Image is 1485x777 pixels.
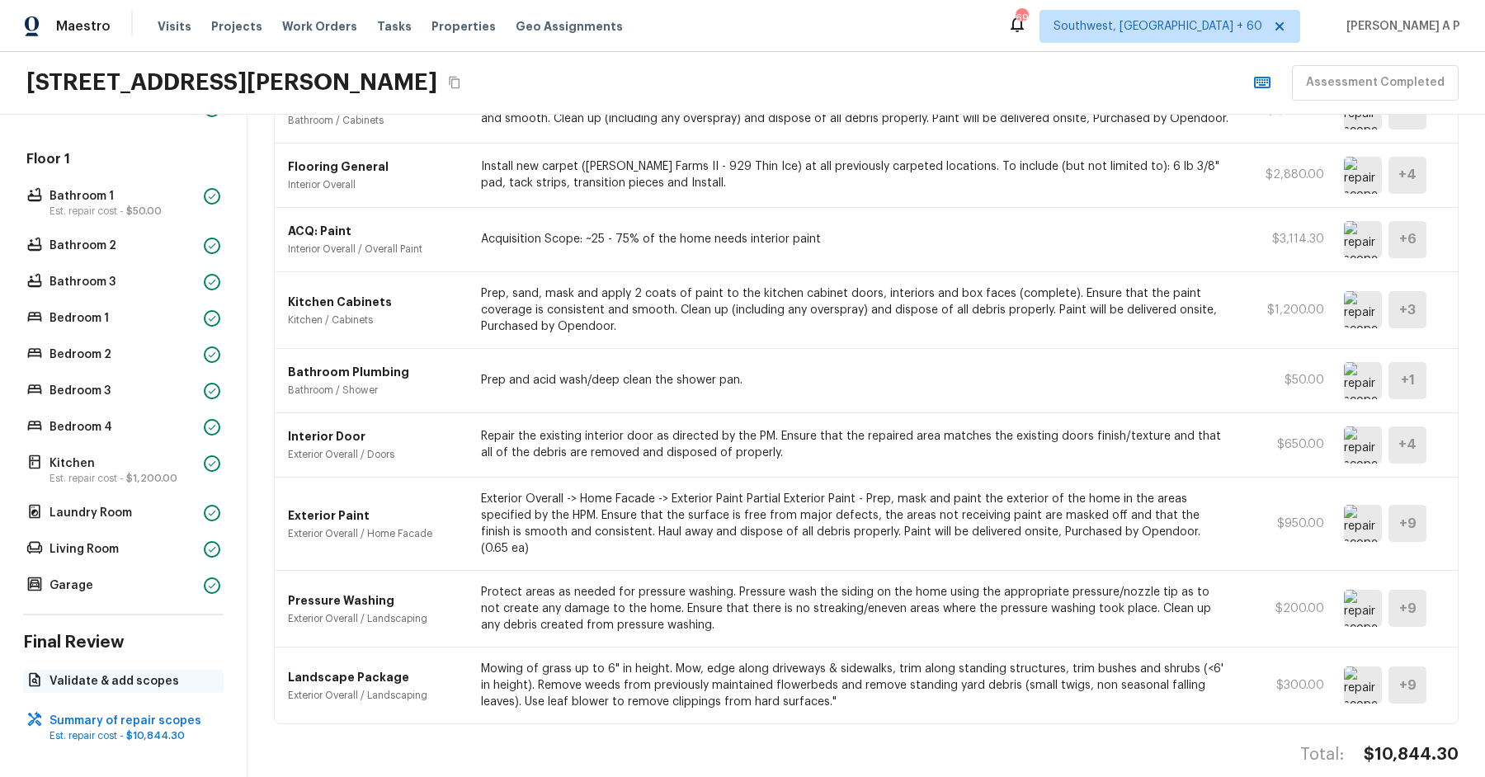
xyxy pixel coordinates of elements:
span: Work Orders [282,18,357,35]
p: Interior Door [288,428,461,445]
h5: + 3 [1399,301,1416,319]
p: Repair the existing interior door as directed by the PM. Ensure that the repaired area matches th... [481,428,1230,461]
img: repair scope asset [1344,291,1382,328]
p: Bathroom / Cabinets [288,114,461,127]
img: repair scope asset [1344,505,1382,542]
p: Kitchen / Cabinets [288,313,461,327]
h5: + 4 [1398,436,1417,454]
p: Bathroom 1 [49,188,197,205]
h5: + 9 [1399,676,1417,695]
p: Bathroom 2 [49,238,197,254]
p: Exterior Overall / Landscaping [288,689,461,702]
p: Kitchen [49,455,197,472]
p: Bathroom 3 [49,274,197,290]
h5: + 9 [1399,600,1417,618]
h5: + 4 [1398,166,1417,184]
p: Landscape Package [288,669,461,685]
span: Geo Assignments [516,18,623,35]
h5: Floor 1 [23,150,224,172]
p: Exterior Overall / Doors [288,448,461,461]
span: $1,200.00 [126,473,177,483]
p: $650.00 [1250,436,1324,453]
h4: Final Review [23,632,224,653]
span: Visits [158,18,191,35]
p: Acquisition Scope: ~25 - 75% of the home needs interior paint [481,231,1230,247]
p: Bedroom 3 [49,383,197,399]
p: $2,880.00 [1250,167,1324,183]
p: Laundry Room [49,505,197,521]
span: $50.00 [126,206,162,216]
span: [PERSON_NAME] A P [1340,18,1460,35]
p: Kitchen Cabinets [288,294,461,310]
p: Est. repair cost - [49,205,197,218]
p: Bathroom / Shower [288,384,461,397]
span: Maestro [56,18,111,35]
p: Garage [49,577,197,594]
p: Interior Overall [288,178,461,191]
p: $200.00 [1250,600,1324,617]
p: $950.00 [1250,516,1324,532]
p: Bedroom 2 [49,346,197,363]
h5: + 1 [1401,371,1415,389]
p: Est. repair cost - [49,729,214,742]
span: Properties [431,18,496,35]
h4: $10,844.30 [1364,744,1459,765]
p: Install new carpet ([PERSON_NAME] Farms II - 929 Thin Ice) at all previously carpeted locations. ... [481,158,1230,191]
p: $3,114.30 [1250,231,1324,247]
span: Projects [211,18,262,35]
p: Exterior Overall / Landscaping [288,612,461,625]
img: repair scope asset [1344,590,1382,627]
p: Validate & add scopes [49,673,214,690]
p: Bedroom 4 [49,419,197,436]
img: repair scope asset [1344,157,1382,194]
button: Copy Address [444,72,465,93]
p: Protect areas as needed for pressure washing. Pressure wash the siding on the home using the appr... [481,584,1230,633]
p: Summary of repair scopes [49,713,214,729]
p: $1,200.00 [1250,302,1324,318]
h5: + 9 [1399,515,1417,533]
p: Est. repair cost - [49,472,197,485]
h5: + 6 [1399,230,1417,248]
h4: Total: [1300,744,1344,765]
div: 698 [1016,10,1027,26]
img: repair scope asset [1344,362,1382,399]
p: Bedroom 1 [49,310,197,327]
p: Flooring General [288,158,461,175]
p: $50.00 [1250,372,1324,388]
span: Southwest, [GEOGRAPHIC_DATA] + 60 [1054,18,1262,35]
p: Exterior Overall / Home Facade [288,527,461,540]
p: Prep and acid wash/deep clean the shower pan. [481,372,1230,388]
h2: [STREET_ADDRESS][PERSON_NAME] [26,68,437,97]
span: $10,844.30 [126,731,185,741]
img: repair scope asset [1344,426,1382,464]
img: repair scope asset [1344,221,1382,258]
img: repair scope asset [1344,666,1382,704]
span: Tasks [377,21,412,32]
p: $300.00 [1250,677,1324,694]
p: Pressure Washing [288,592,461,609]
p: Mowing of grass up to 6" in height. Mow, edge along driveways & sidewalks, trim along standing st... [481,661,1230,710]
p: Exterior Overall -> Home Facade -> Exterior Paint Partial Exterior Paint - Prep, mask and paint t... [481,491,1230,557]
p: Prep, sand, mask and apply 2 coats of paint to the kitchen cabinet doors, interiors and box faces... [481,285,1230,335]
p: Exterior Paint [288,507,461,524]
p: Interior Overall / Overall Paint [288,243,461,256]
p: Bathroom Plumbing [288,364,461,380]
p: ACQ: Paint [288,223,461,239]
p: Living Room [49,541,197,558]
